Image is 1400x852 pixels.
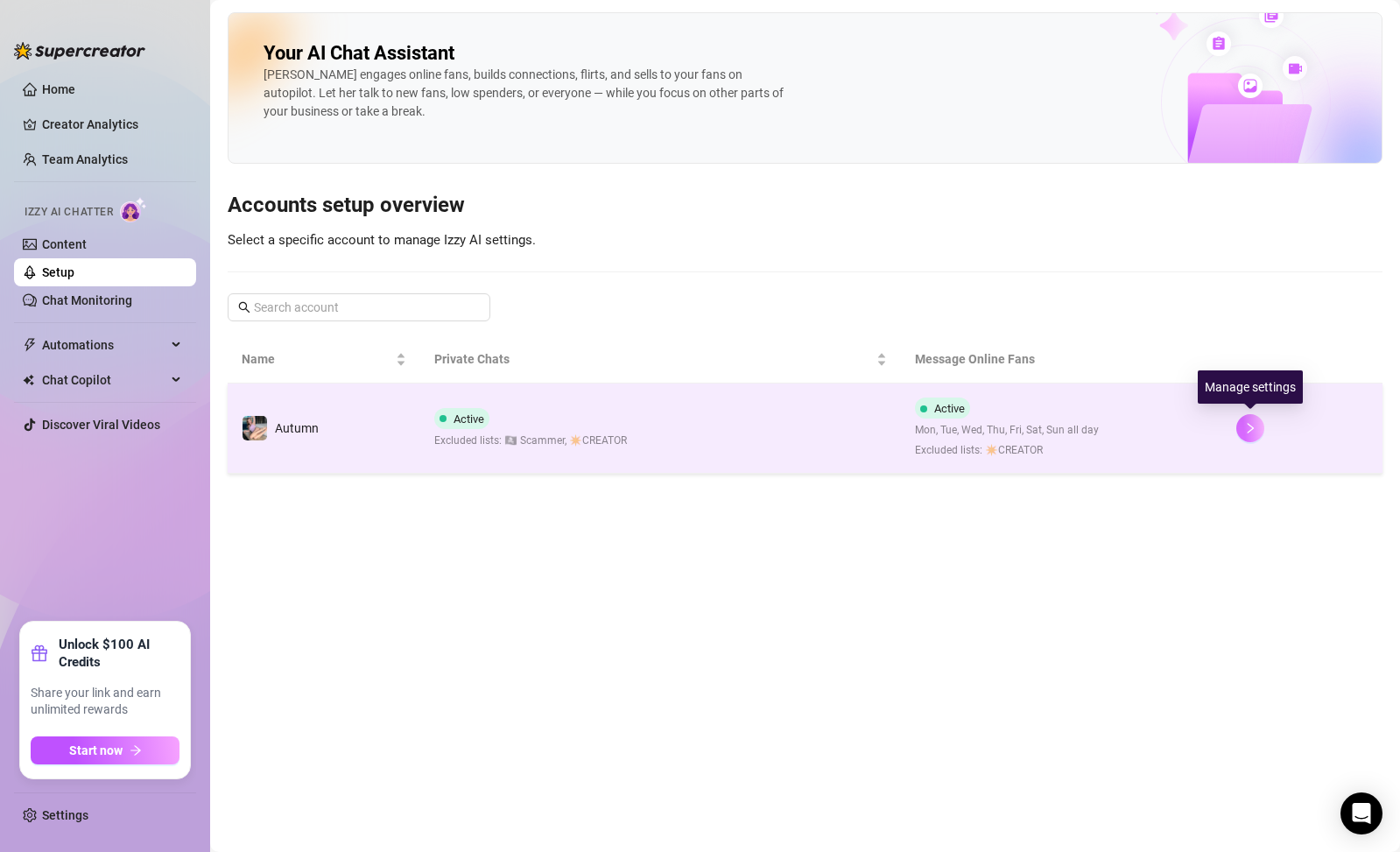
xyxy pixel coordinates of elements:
button: Start nowarrow-right [31,736,179,764]
input: Search account [254,298,466,317]
img: AI Chatter [120,197,147,222]
a: Team Analytics [42,152,128,166]
span: Share your link and earn unlimited rewards [31,685,179,719]
div: [PERSON_NAME] engages online fans, builds connections, flirts, and sells to your fans on autopilo... [264,66,789,121]
a: Chat Monitoring [42,293,132,307]
span: Start now [69,743,123,757]
span: Chat Copilot [42,366,166,394]
a: Setup [42,265,74,279]
span: Excluded lists: ✴️CREATOR [915,442,1099,459]
span: Autumn [275,421,319,435]
span: Active [934,402,965,415]
span: Automations [42,331,166,359]
span: thunderbolt [23,338,37,352]
span: Private Chats [434,349,874,369]
img: Chat Copilot [23,374,34,386]
span: Izzy AI Chatter [25,204,113,221]
span: Name [242,349,392,369]
a: Home [42,82,75,96]
button: right [1236,414,1264,442]
span: right [1244,422,1256,434]
a: Discover Viral Videos [42,418,160,432]
img: logo-BBDzfeDw.svg [14,42,145,60]
div: Open Intercom Messenger [1340,792,1382,834]
a: Settings [42,808,88,822]
strong: Unlock $100 AI Credits [59,636,179,671]
span: Mon, Tue, Wed, Thu, Fri, Sat, Sun all day [915,422,1099,439]
th: Private Chats [420,335,902,384]
th: Name [228,335,420,384]
h2: Your AI Chat Assistant [264,41,454,66]
span: Active [454,412,484,426]
h3: Accounts setup overview [228,192,1382,220]
a: Creator Analytics [42,110,182,138]
span: Select a specific account to manage Izzy AI settings. [228,232,536,248]
a: Content [42,237,87,251]
span: Excluded lists: 🏴‍☠️ Scammer, ✴️CREATOR [434,433,627,449]
div: Manage settings [1198,370,1303,404]
span: arrow-right [130,744,142,757]
span: gift [31,644,48,662]
span: search [238,301,250,313]
th: Message Online Fans [901,335,1221,384]
img: Autumn [243,416,267,440]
